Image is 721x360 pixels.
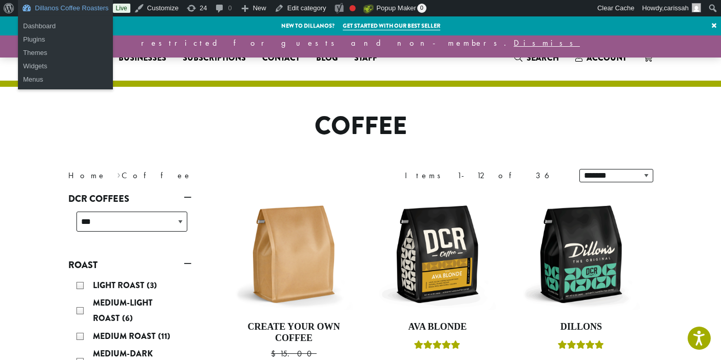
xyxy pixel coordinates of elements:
span: Account [587,52,627,64]
a: Themes [18,46,113,60]
img: DCR-12oz-Ava-Blonde-Stock-scaled.png [378,195,496,313]
a: Widgets [18,60,113,73]
a: Dismiss [514,37,580,48]
span: Subscriptions [183,52,246,65]
img: 12oz-Label-Free-Bag-KRAFT-e1707417954251.png [235,195,353,313]
a: Get started with our best seller [343,22,440,30]
img: DCR-12oz-Dillons-Stock-scaled.png [522,195,640,313]
span: Search [527,52,559,64]
div: Rated 5.00 out of 5 [414,339,460,354]
a: Dashboard [18,20,113,33]
span: Blog [316,52,338,65]
a: Search [506,49,567,66]
span: Staff [354,52,377,65]
span: Contact [262,52,300,65]
a: Home [68,170,106,181]
span: Light Roast [93,279,147,291]
span: Medium-Light Roast [93,297,152,324]
span: (3) [147,279,157,291]
span: › [117,166,121,182]
a: Live [113,4,130,13]
a: Plugins [18,33,113,46]
a: Staff [346,50,385,66]
ul: Dillanos Coffee Roasters [18,43,113,89]
a: Menus [18,73,113,86]
span: (11) [158,330,170,342]
span: (6) [122,312,133,324]
h4: Dillons [522,321,640,333]
bdi: 15.00 [271,348,317,359]
div: DCR Coffees [68,207,191,244]
span: $ [271,348,280,359]
nav: Breadcrumb [68,169,345,182]
h1: Coffee [61,111,661,141]
div: Needs improvement [349,5,356,11]
a: Roast [68,256,191,274]
div: Rated 5.00 out of 5 [558,339,604,354]
div: Items 1-12 of 36 [405,169,564,182]
h4: Create Your Own Coffee [235,321,353,344]
h4: Ava Blonde [378,321,496,333]
span: Businesses [119,52,166,65]
span: Medium Roast [93,330,158,342]
ul: Dillanos Coffee Roasters [18,16,113,49]
span: carissah [664,4,689,12]
a: DCR Coffees [68,190,191,207]
span: 0 [417,4,426,13]
a: × [707,16,721,35]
